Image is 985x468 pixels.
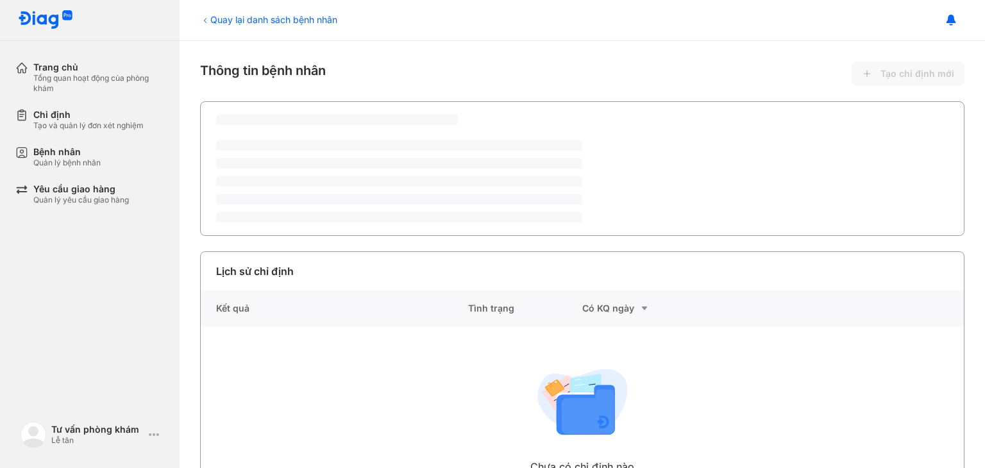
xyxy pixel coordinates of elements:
div: Bệnh nhân [33,146,101,158]
button: Tạo chỉ định mới [852,62,964,86]
div: Kết quả [201,290,468,326]
div: Chỉ định [33,109,144,121]
span: ‌ [216,212,582,222]
div: Tổng quan hoạt động của phòng khám [33,73,164,94]
span: ‌ [216,115,458,125]
span: ‌ [216,158,582,169]
div: Lễ tân [51,435,144,446]
div: Thông tin bệnh nhân [200,62,964,86]
div: Yêu cầu giao hàng [33,183,129,195]
div: Quản lý yêu cầu giao hàng [33,195,129,205]
div: Có KQ ngày [582,301,697,316]
span: ‌ [216,194,582,205]
div: Tư vấn phòng khám [51,424,144,435]
div: Quay lại danh sách bệnh nhân [200,13,337,26]
div: Trang chủ [33,62,164,73]
div: Lịch sử chỉ định [216,263,294,279]
div: Tạo và quản lý đơn xét nghiệm [33,121,144,131]
span: ‌ [216,140,582,151]
div: Tình trạng [468,290,583,326]
img: logo [18,10,73,30]
span: ‌ [216,176,582,187]
span: Tạo chỉ định mới [880,68,954,79]
div: Quản lý bệnh nhân [33,158,101,168]
img: logo [21,422,46,447]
